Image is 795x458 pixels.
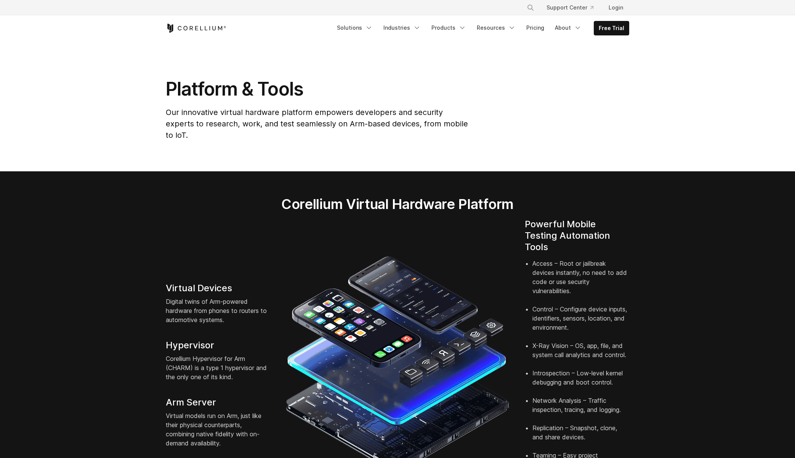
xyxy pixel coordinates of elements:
[594,21,629,35] a: Free Trial
[522,21,549,35] a: Pricing
[532,305,629,341] li: Control – Configure device inputs, identifiers, sensors, location, and environment.
[379,21,425,35] a: Industries
[166,282,270,294] h4: Virtual Devices
[166,397,270,408] h4: Arm Server
[166,108,468,140] span: Our innovative virtual hardware platform empowers developers and security experts to research, wo...
[166,78,470,101] h1: Platform & Tools
[540,1,599,14] a: Support Center
[603,1,629,14] a: Login
[427,21,471,35] a: Products
[524,1,537,14] button: Search
[166,411,270,448] p: Virtual models run on Arm, just like their physical counterparts, combining native fidelity with ...
[532,369,629,396] li: Introspection – Low-level kernel debugging and boot control.
[166,340,270,351] h4: Hypervisor
[532,341,629,369] li: X-Ray Vision – OS, app, file, and system call analytics and control.
[518,1,629,14] div: Navigation Menu
[532,396,629,423] li: Network Analysis – Traffic inspection, tracing, and logging.
[166,297,270,324] p: Digital twins of Arm-powered hardware from phones to routers to automotive systems.
[245,196,549,212] h2: Corellium Virtual Hardware Platform
[550,21,586,35] a: About
[332,21,377,35] a: Solutions
[532,259,629,305] li: Access – Root or jailbreak devices instantly, no need to add code or use security vulnerabilities.
[332,21,629,35] div: Navigation Menu
[166,24,226,33] a: Corellium Home
[472,21,520,35] a: Resources
[532,423,629,451] li: Replication – Snapshot, clone, and share devices.
[166,354,270,381] p: Corellium Hypervisor for Arm (CHARM) is a type 1 hypervisor and the only one of its kind.
[525,219,629,253] h4: Powerful Mobile Testing Automation Tools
